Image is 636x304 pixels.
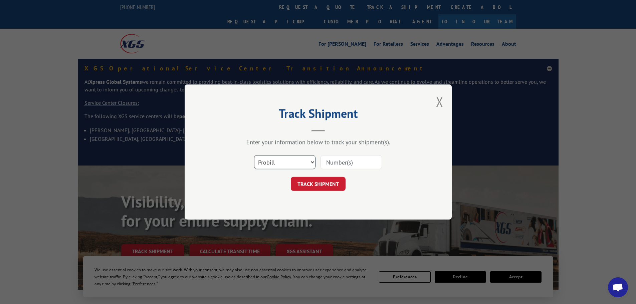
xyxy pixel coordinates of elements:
[218,138,418,146] div: Enter your information below to track your shipment(s).
[218,109,418,121] h2: Track Shipment
[436,93,443,110] button: Close modal
[321,155,382,169] input: Number(s)
[291,177,346,191] button: TRACK SHIPMENT
[608,277,628,297] a: Open chat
